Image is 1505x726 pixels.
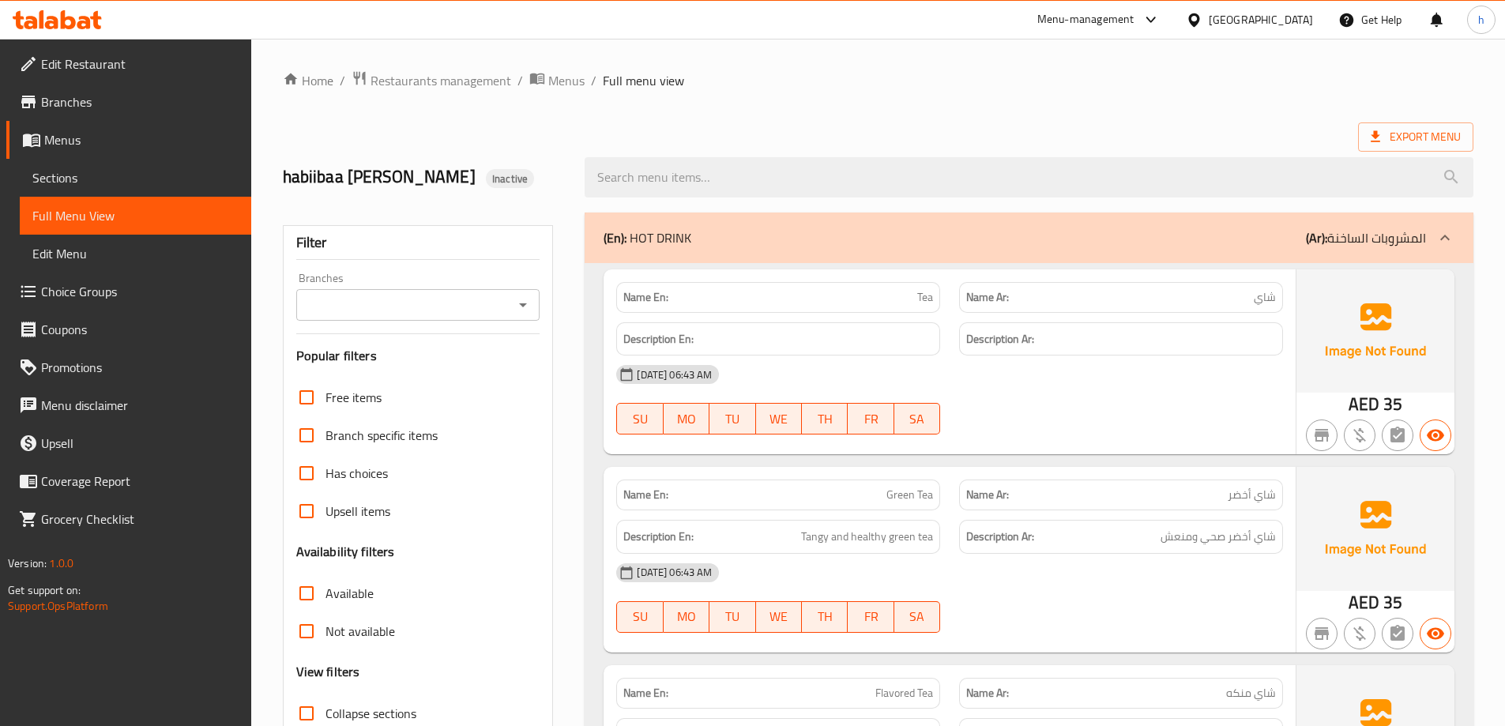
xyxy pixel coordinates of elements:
span: 1.0.0 [49,553,73,574]
strong: Name En: [623,685,668,702]
span: Coverage Report [41,472,239,491]
div: [GEOGRAPHIC_DATA] [1209,11,1313,28]
a: Promotions [6,348,251,386]
span: WE [762,408,796,431]
span: Not available [325,622,395,641]
span: SA [901,408,934,431]
span: شاي أخضر [1228,487,1276,503]
strong: Name Ar: [966,289,1009,306]
div: Inactive [486,169,534,188]
span: Branches [41,92,239,111]
a: Coverage Report [6,462,251,500]
span: SU [623,605,657,628]
button: Purchased item [1344,618,1375,649]
span: Free items [325,388,382,407]
button: TU [709,601,755,633]
img: Ae5nvW7+0k+MAAAAAElFTkSuQmCC [1296,269,1454,393]
div: (En): HOT DRINK(Ar):المشروبات الساخنة [585,213,1473,263]
span: TU [716,408,749,431]
button: WE [756,403,802,434]
button: FR [848,601,894,633]
button: TH [802,601,848,633]
span: 35 [1383,389,1402,419]
span: TH [808,605,841,628]
span: AED [1349,587,1379,618]
span: Export Menu [1371,127,1461,147]
a: Menus [6,121,251,159]
a: Home [283,71,333,90]
span: TU [716,605,749,628]
button: Open [512,294,534,316]
span: Tangy and healthy green tea [801,527,933,547]
span: AED [1349,389,1379,419]
h3: View filters [296,663,360,681]
span: MO [670,408,703,431]
span: شاي منكه [1226,685,1276,702]
span: Grocery Checklist [41,510,239,529]
span: شاي أخضر صحي ومنعش [1161,527,1276,547]
a: Edit Restaurant [6,45,251,83]
span: Flavored Tea [875,685,933,702]
strong: Description En: [623,329,694,349]
span: 35 [1383,587,1402,618]
span: [DATE] 06:43 AM [630,367,718,382]
nav: breadcrumb [283,70,1473,91]
strong: Description Ar: [966,527,1034,547]
a: Menu disclaimer [6,386,251,424]
a: Choice Groups [6,273,251,310]
b: (En): [604,226,626,250]
p: HOT DRINK [604,228,691,247]
button: Available [1420,419,1451,451]
span: [DATE] 06:43 AM [630,565,718,580]
a: Coupons [6,310,251,348]
button: TU [709,403,755,434]
a: Branches [6,83,251,121]
span: Available [325,584,374,603]
span: WE [762,605,796,628]
strong: Name En: [623,487,668,503]
strong: Name En: [623,289,668,306]
span: Menus [548,71,585,90]
span: Choice Groups [41,282,239,301]
button: Available [1420,618,1451,649]
li: / [517,71,523,90]
button: MO [664,403,709,434]
a: Sections [20,159,251,197]
strong: Description Ar: [966,329,1034,349]
a: Upsell [6,424,251,462]
button: SA [894,403,940,434]
span: Restaurants management [371,71,511,90]
span: Promotions [41,358,239,377]
a: Menus [529,70,585,91]
h3: Availability filters [296,543,395,561]
button: WE [756,601,802,633]
span: Green Tea [886,487,933,503]
span: Upsell items [325,502,390,521]
span: Full Menu View [32,206,239,225]
button: SU [616,403,663,434]
img: Ae5nvW7+0k+MAAAAAElFTkSuQmCC [1296,467,1454,590]
span: MO [670,605,703,628]
h2: habiibaa [PERSON_NAME] [283,165,566,189]
span: شاي [1254,289,1276,306]
button: Not branch specific item [1306,618,1338,649]
span: Collapse sections [325,704,416,723]
p: المشروبات الساخنة [1306,228,1426,247]
a: Full Menu View [20,197,251,235]
span: SA [901,605,934,628]
li: / [340,71,345,90]
a: Restaurants management [352,70,511,91]
span: Inactive [486,171,534,186]
b: (Ar): [1306,226,1327,250]
span: Version: [8,553,47,574]
button: SA [894,601,940,633]
span: Edit Menu [32,244,239,263]
div: Menu-management [1037,10,1134,29]
div: Filter [296,226,540,260]
a: Support.OpsPlatform [8,596,108,616]
input: search [585,157,1473,197]
button: TH [802,403,848,434]
span: FR [854,605,887,628]
span: Get support on: [8,580,81,600]
a: Grocery Checklist [6,500,251,538]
